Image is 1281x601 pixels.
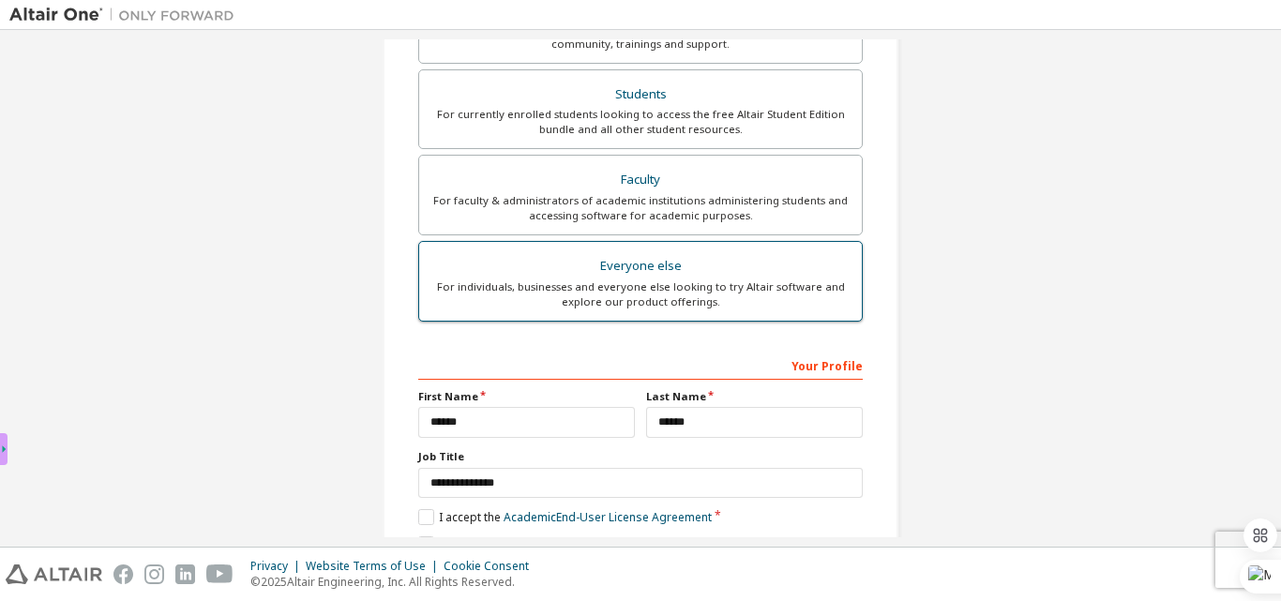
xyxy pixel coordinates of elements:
label: I would like to receive marketing emails from Altair [418,536,710,552]
img: instagram.svg [144,564,164,584]
img: facebook.svg [113,564,133,584]
label: Last Name [646,389,863,404]
label: I accept the [418,509,712,525]
img: altair_logo.svg [6,564,102,584]
div: Privacy [250,559,306,574]
div: For individuals, businesses and everyone else looking to try Altair software and explore our prod... [430,279,851,309]
div: Students [430,82,851,108]
img: linkedin.svg [175,564,195,584]
img: youtube.svg [206,564,234,584]
div: Cookie Consent [444,559,540,574]
label: Job Title [418,449,863,464]
div: For currently enrolled students looking to access the free Altair Student Edition bundle and all ... [430,107,851,137]
div: For faculty & administrators of academic institutions administering students and accessing softwa... [430,193,851,223]
div: Everyone else [430,253,851,279]
img: Altair One [9,6,244,24]
a: Academic End-User License Agreement [504,509,712,525]
div: Your Profile [418,350,863,380]
div: Faculty [430,167,851,193]
p: © 2025 Altair Engineering, Inc. All Rights Reserved. [250,574,540,590]
div: Website Terms of Use [306,559,444,574]
label: First Name [418,389,635,404]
